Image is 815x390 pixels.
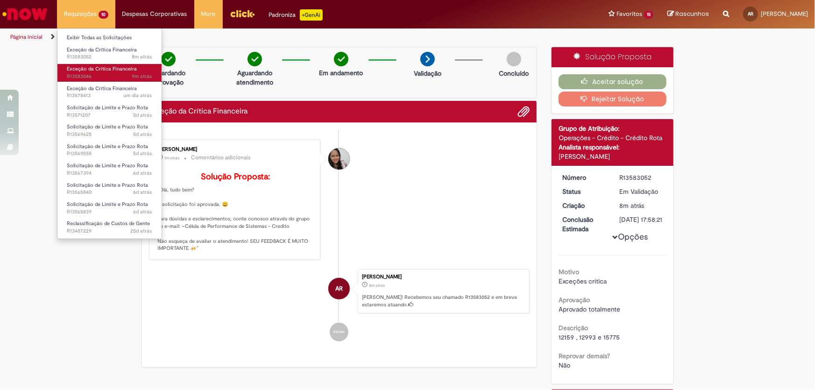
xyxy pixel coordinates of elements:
[369,283,385,288] span: 8m atrás
[67,220,150,227] span: Reclassificação de Custos de Gente
[559,361,570,369] span: Não
[67,131,152,138] span: R13569625
[134,170,152,177] time: 25/09/2025 15:35:56
[67,227,152,235] span: R13487229
[232,68,277,87] p: Aguardando atendimento
[165,155,180,161] span: 1m atrás
[57,142,162,159] a: Aberto R13569558 : Solicitação de Limite e Prazo Rota
[1,5,49,23] img: ServiceNow
[64,9,97,19] span: Requisições
[555,187,613,196] dt: Status
[559,352,610,360] b: Reprovar demais?
[420,52,435,66] img: arrow-next.png
[57,103,162,120] a: Aberto R13571207 : Solicitação de Limite e Prazo Rota
[7,28,536,46] ul: Trilhas de página
[230,7,255,21] img: click_logo_yellow_360x200.png
[67,201,148,208] span: Solicitação de Limite e Prazo Rota
[362,294,524,308] p: [PERSON_NAME]! Recebemos seu chamado R13583052 e em breve estaremos atuando.
[559,133,666,142] div: Operações - Crédito - Crédito Rota
[134,208,152,215] time: 25/09/2025 10:44:18
[149,269,530,314] li: Ana Julia Brezolin Righi
[269,9,323,21] div: Padroniza
[10,33,43,41] a: Página inicial
[57,199,162,217] a: Aberto R13565839 : Solicitação de Limite e Prazo Rota
[667,10,709,19] a: Rascunhos
[191,154,251,162] small: Comentários adicionais
[67,208,152,216] span: R13565839
[559,268,579,276] b: Motivo
[67,92,152,99] span: R13578413
[369,283,385,288] time: 30/09/2025 16:58:18
[559,142,666,152] div: Analista responsável:
[67,53,152,61] span: R13583052
[559,277,607,285] span: Exceções crítica
[328,278,350,299] div: Ana Julia Brezolin Righi
[67,170,152,177] span: R13567394
[57,28,162,239] ul: Requisições
[67,182,148,189] span: Solicitação de Limite e Prazo Rota
[57,84,162,101] a: Aberto R13578413 : Exceção da Crítica Financeira
[644,11,653,19] span: 15
[67,123,148,130] span: Solicitação de Limite e Prazo Rota
[132,53,152,60] span: 8m atrás
[555,215,613,234] dt: Conclusão Estimada
[146,68,191,87] p: Aguardando Aprovação
[414,69,441,78] p: Validação
[149,130,530,351] ul: Histórico de tíquete
[335,277,343,300] span: AR
[131,227,152,234] span: 25d atrás
[319,68,363,78] p: Em andamento
[57,33,162,43] a: Exibir Todas as Solicitações
[57,45,162,62] a: Aberto R13583052 : Exceção da Crítica Financeira
[131,227,152,234] time: 06/09/2025 13:29:06
[134,150,152,157] time: 26/09/2025 09:59:46
[617,9,642,19] span: Favoritos
[99,11,108,19] span: 10
[134,131,152,138] time: 26/09/2025 10:09:51
[559,305,620,313] span: Aprovado totalmente
[57,161,162,178] a: Aberto R13567394 : Solicitação de Limite e Prazo Rota
[67,46,137,53] span: Exceção da Crítica Financeira
[201,9,216,19] span: More
[161,52,176,66] img: check-circle-green.png
[328,148,350,170] div: undefined Online
[559,333,620,341] span: 12159 , 12993 e 15775
[748,11,753,17] span: AR
[132,73,152,80] time: 30/09/2025 16:57:22
[57,180,162,198] a: Aberto R13565840 : Solicitação de Limite e Prazo Rota
[559,152,666,161] div: [PERSON_NAME]
[132,53,152,60] time: 30/09/2025 16:58:19
[134,189,152,196] time: 25/09/2025 10:44:22
[559,92,666,106] button: Rejeitar Solução
[134,150,152,157] span: 5d atrás
[552,47,673,67] div: Solução Proposta
[57,122,162,139] a: Aberto R13569625 : Solicitação de Limite e Prazo Rota
[134,112,152,119] time: 26/09/2025 15:29:33
[507,52,521,66] img: img-circle-grey.png
[559,324,588,332] b: Descrição
[620,201,645,210] span: 8m atrás
[158,172,313,252] p: "Olá, tudo bem? A solicitação foi aprovada. 😀 Para dúvidas e esclarecimentos, conte conosco atrav...
[559,124,666,133] div: Grupo de Atribuição:
[134,170,152,177] span: 6d atrás
[334,52,348,66] img: check-circle-green.png
[67,85,137,92] span: Exceção da Crítica Financeira
[559,296,590,304] b: Aprovação
[620,187,663,196] div: Em Validação
[67,162,148,169] span: Solicitação de Limite e Prazo Rota
[67,189,152,196] span: R13565840
[67,112,152,119] span: R13571207
[67,150,152,157] span: R13569558
[132,73,152,80] span: 9m atrás
[67,65,137,72] span: Exceção da Crítica Financeira
[67,143,148,150] span: Solicitação de Limite e Prazo Rota
[67,73,152,80] span: R13583046
[559,74,666,89] button: Aceitar solução
[134,208,152,215] span: 6d atrás
[620,173,663,182] div: R13583052
[620,201,663,210] div: 30/09/2025 16:58:18
[517,106,530,118] button: Adicionar anexos
[134,189,152,196] span: 6d atrás
[555,201,613,210] dt: Criação
[362,274,524,280] div: [PERSON_NAME]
